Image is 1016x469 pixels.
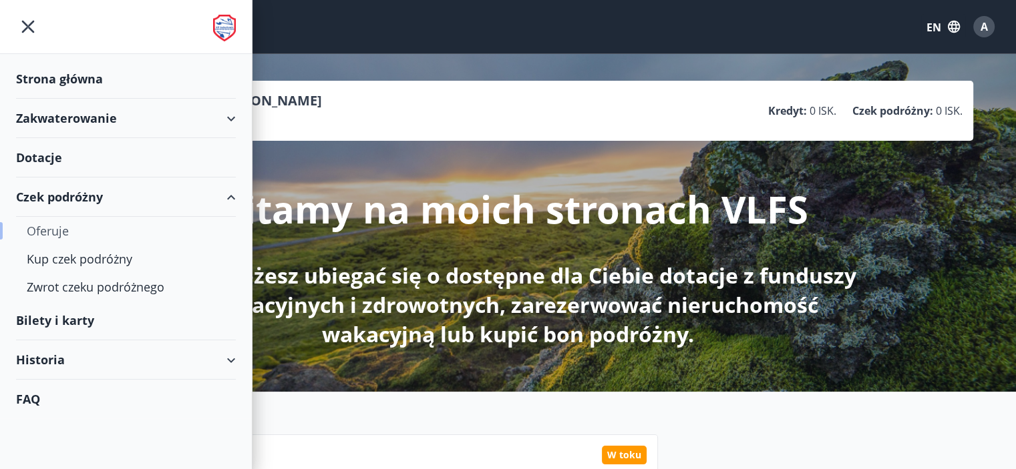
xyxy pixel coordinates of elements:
font: Oferuje [27,223,69,239]
font: Historia [16,352,65,368]
font: : [804,103,807,118]
font: Bilety i karty [16,312,94,328]
font: W toku [607,448,641,461]
font: FAQ [16,391,40,407]
font: 0 ISK. [810,103,836,118]
font: Tutaj możesz ubiegać się o dostępne dla Ciebie dotacje z funduszy edukacyjnych i zdrowotnych, zar... [160,261,856,348]
font: Kup czek podróżny [27,251,132,267]
font: Zakwaterowanie [16,110,117,126]
font: : [930,103,933,118]
button: A [968,11,1000,43]
font: Witamy na moich stronach VLFS [208,183,808,234]
font: Kredyt [768,103,804,118]
font: Dotacje [16,149,62,165]
font: Zwrot czeku podróżnego [27,279,164,295]
img: logo_unii [213,15,236,41]
font: EN [926,20,941,35]
font: 0 ISK. [936,103,963,118]
font: Strona główna [16,71,103,87]
font: Czek podróżny [852,103,930,118]
button: menu [16,15,40,39]
button: EN [921,14,965,39]
font: A [981,19,988,34]
font: Czek podróżny [16,189,103,205]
